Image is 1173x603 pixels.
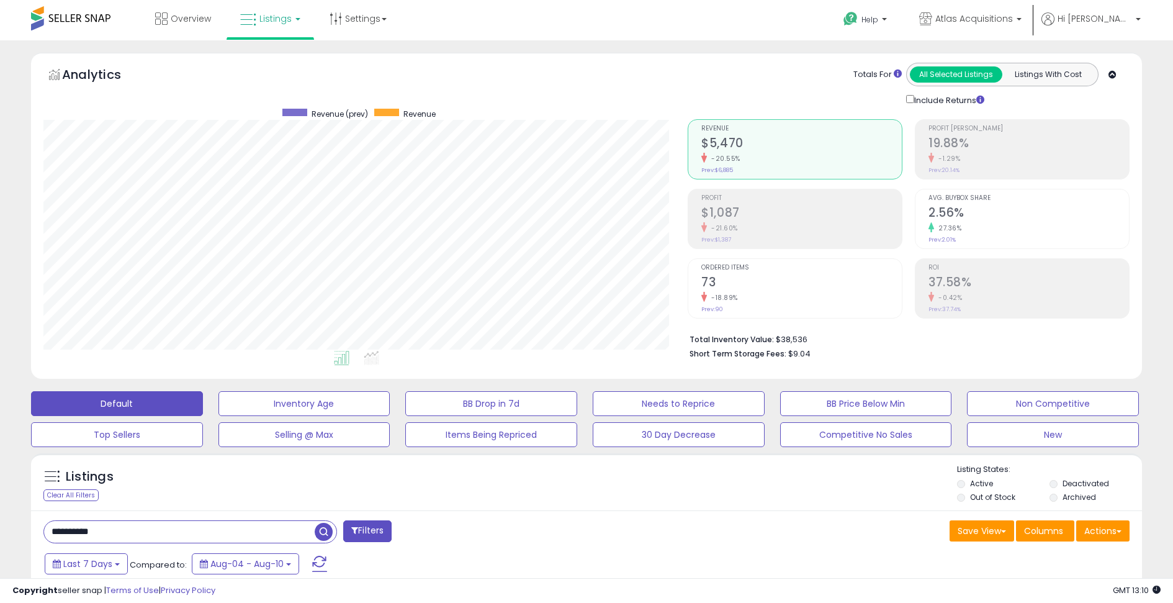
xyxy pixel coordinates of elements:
[1002,66,1094,83] button: Listings With Cost
[210,558,284,570] span: Aug-04 - Aug-10
[897,93,999,107] div: Include Returns
[780,422,952,447] button: Competitive No Sales
[218,391,390,416] button: Inventory Age
[1058,12,1132,25] span: Hi [PERSON_NAME]
[967,391,1139,416] button: Non Competitive
[690,331,1120,346] li: $38,536
[192,553,299,574] button: Aug-04 - Aug-10
[701,195,902,202] span: Profit
[928,306,961,313] small: Prev: 37.74%
[66,468,114,486] h5: Listings
[12,585,215,597] div: seller snap | |
[593,422,765,447] button: 30 Day Decrease
[161,584,215,596] a: Privacy Policy
[935,12,1013,25] span: Atlas Acquisitions
[934,154,960,163] small: -1.29%
[928,206,1129,222] h2: 2.56%
[62,66,145,86] h5: Analytics
[788,348,811,360] span: $9.04
[707,154,740,163] small: -20.55%
[970,478,993,489] label: Active
[106,584,159,596] a: Terms of Use
[343,520,392,542] button: Filters
[43,489,99,501] div: Clear All Filters
[63,558,112,570] span: Last 7 Days
[834,2,899,40] a: Help
[701,265,902,271] span: Ordered Items
[218,422,390,447] button: Selling @ Max
[970,492,1015,502] label: Out of Stock
[31,391,203,416] button: Default
[259,12,292,25] span: Listings
[405,422,577,447] button: Items Being Repriced
[780,391,952,416] button: BB Price Below Min
[690,348,786,359] b: Short Term Storage Fees:
[928,166,960,174] small: Prev: 20.14%
[701,125,902,132] span: Revenue
[928,136,1129,153] h2: 19.88%
[1113,584,1161,596] span: 2025-08-18 13:10 GMT
[928,275,1129,292] h2: 37.58%
[701,236,731,243] small: Prev: $1,387
[12,584,58,596] strong: Copyright
[910,66,1002,83] button: All Selected Listings
[707,293,738,302] small: -18.89%
[853,69,902,81] div: Totals For
[843,11,858,27] i: Get Help
[928,265,1129,271] span: ROI
[593,391,765,416] button: Needs to Reprice
[1076,520,1130,542] button: Actions
[31,422,203,447] button: Top Sellers
[928,195,1129,202] span: Avg. Buybox Share
[690,334,774,345] b: Total Inventory Value:
[701,306,723,313] small: Prev: 90
[1024,525,1063,537] span: Columns
[701,166,733,174] small: Prev: $6,885
[934,293,962,302] small: -0.42%
[950,520,1014,542] button: Save View
[701,206,902,222] h2: $1,087
[405,391,577,416] button: BB Drop in 7d
[312,109,368,119] span: Revenue (prev)
[45,553,128,574] button: Last 7 Days
[707,224,738,233] small: -21.60%
[957,464,1141,476] p: Listing States:
[130,559,187,571] span: Compared to:
[934,224,961,233] small: 27.36%
[1063,478,1109,489] label: Deactivated
[1041,12,1141,40] a: Hi [PERSON_NAME]
[701,136,902,153] h2: $5,470
[928,125,1129,132] span: Profit [PERSON_NAME]
[701,275,902,292] h2: 73
[1016,520,1074,542] button: Columns
[861,14,878,25] span: Help
[928,236,956,243] small: Prev: 2.01%
[967,422,1139,447] button: New
[403,109,436,119] span: Revenue
[1063,492,1096,502] label: Archived
[171,12,211,25] span: Overview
